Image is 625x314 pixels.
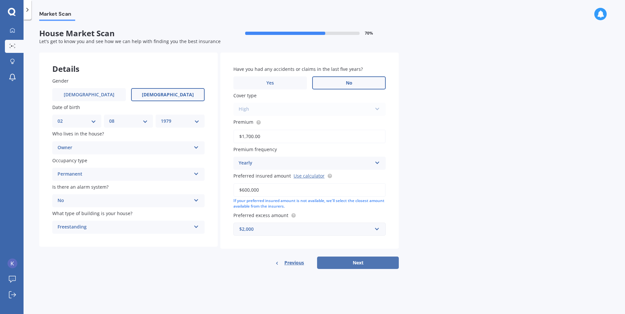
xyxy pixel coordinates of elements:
[64,92,114,98] span: [DEMOGRAPHIC_DATA]
[239,159,372,167] div: Yearly
[233,173,291,179] span: Preferred insured amount
[317,257,399,269] button: Next
[39,29,219,38] span: House Market Scan
[233,146,277,152] span: Premium frequency
[233,119,253,125] span: Premium
[58,197,191,205] div: No
[233,66,363,72] span: Have you had any accidents or claims in the last five years?
[284,258,304,268] span: Previous
[142,92,194,98] span: [DEMOGRAPHIC_DATA]
[58,144,191,152] div: Owner
[266,80,274,86] span: Yes
[365,31,373,36] span: 70 %
[233,130,386,143] input: Enter premium
[294,173,325,179] a: Use calculator
[52,104,80,110] span: Date of birth
[58,223,191,231] div: Freestanding
[52,157,87,164] span: Occupancy type
[39,11,75,20] span: Market Scan
[233,183,386,197] input: Enter amount
[233,212,288,218] span: Preferred excess amount
[39,53,218,72] div: Details
[239,226,372,233] div: $2,000
[8,259,17,268] img: ACg8ocI33G2qCbYgbRTEi1DpgHk2mQr-Md7FzcrrRnAfpC0C0G0=s96-c
[52,184,109,190] span: Is there an alarm system?
[39,38,221,44] span: Let's get to know you and see how we can help with finding you the best insurance
[233,198,386,209] div: If your preferred insured amount is not available, we'll select the closest amount available from...
[52,78,69,84] span: Gender
[52,210,132,216] span: What type of building is your house?
[346,80,352,86] span: No
[52,131,104,137] span: Who lives in the house?
[233,92,257,99] span: Cover type
[58,170,191,178] div: Permanent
